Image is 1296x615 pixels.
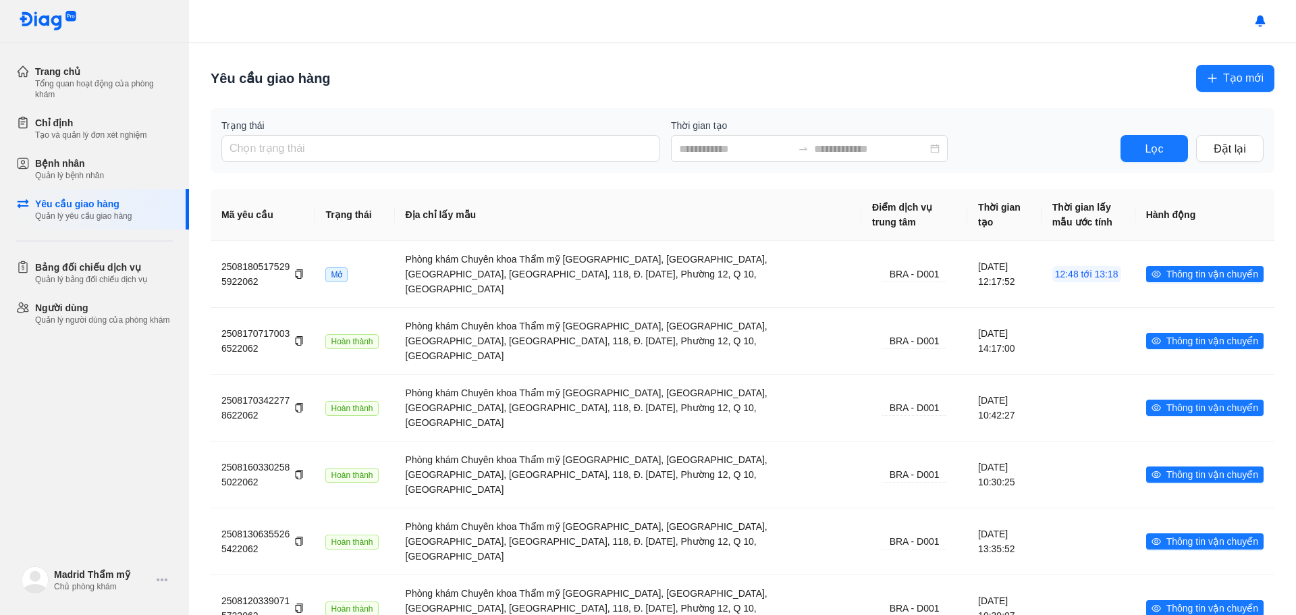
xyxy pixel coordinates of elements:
[1166,400,1258,415] span: Thông tin vận chuyển
[1042,189,1135,241] th: Thời gian lấy mẫu ước tính
[1146,333,1264,349] button: eyeThông tin vận chuyển
[294,537,304,546] span: copy
[315,189,394,241] th: Trạng thái
[1146,466,1264,483] button: eyeThông tin vận chuyển
[1152,269,1161,279] span: eye
[1166,467,1258,482] span: Thông tin vận chuyển
[22,566,49,593] img: logo
[35,157,104,170] div: Bệnh nhân
[54,568,151,581] div: Madrid Thẩm mỹ
[406,452,851,497] div: Phòng khám Chuyên khoa Thẩm mỹ [GEOGRAPHIC_DATA], [GEOGRAPHIC_DATA], [GEOGRAPHIC_DATA], [GEOGRAPH...
[35,78,173,100] div: Tổng quan hoạt động của phòng khám
[35,130,146,140] div: Tạo và quản lý đơn xét nghiệm
[35,261,148,274] div: Bảng đối chiếu dịch vụ
[35,197,132,211] div: Yêu cầu giao hàng
[221,393,304,423] div: 25081703422778622062
[1214,140,1246,157] span: Đặt lại
[1152,470,1161,479] span: eye
[967,241,1042,307] td: [DATE] 12:17:52
[406,252,851,296] div: Phòng khám Chuyên khoa Thẩm mỹ [GEOGRAPHIC_DATA], [GEOGRAPHIC_DATA], [GEOGRAPHIC_DATA], [GEOGRAPH...
[35,65,173,78] div: Trang chủ
[1145,140,1164,157] span: Lọc
[861,189,967,241] th: Điểm dịch vụ trung tâm
[1152,336,1161,346] span: eye
[19,11,77,32] img: logo
[1120,135,1188,162] button: Lọc
[294,269,304,279] span: copy
[294,336,304,346] span: copy
[35,274,148,285] div: Quản lý bảng đối chiếu dịch vụ
[882,267,946,282] div: BRA - D001
[1135,189,1274,241] th: Hành động
[1146,533,1264,550] button: eyeThông tin vận chuyển
[211,69,331,88] div: Yêu cầu giao hàng
[294,604,304,613] span: copy
[882,333,946,349] div: BRA - D001
[1166,534,1258,549] span: Thông tin vận chuyển
[1196,65,1274,92] button: plusTạo mới
[671,119,1110,132] label: Thời gian tạo
[882,467,946,483] div: BRA - D001
[211,189,315,241] th: Mã yêu cầu
[967,189,1042,241] th: Thời gian tạo
[221,460,304,489] div: 25081603302585022062
[798,143,809,154] span: swap-right
[294,470,304,479] span: copy
[1152,604,1161,613] span: eye
[967,307,1042,374] td: [DATE] 14:17:00
[35,116,146,130] div: Chỉ định
[1146,266,1264,282] button: eyeThông tin vận chuyển
[406,385,851,430] div: Phòng khám Chuyên khoa Thẩm mỹ [GEOGRAPHIC_DATA], [GEOGRAPHIC_DATA], [GEOGRAPHIC_DATA], [GEOGRAPH...
[221,119,660,132] label: Trạng thái
[1196,135,1264,162] button: Đặt lại
[1052,266,1121,282] span: 12:48 tới 13:18
[798,143,809,154] span: to
[221,527,304,556] div: 25081306355265422062
[406,319,851,363] div: Phòng khám Chuyên khoa Thẩm mỹ [GEOGRAPHIC_DATA], [GEOGRAPHIC_DATA], [GEOGRAPHIC_DATA], [GEOGRAPH...
[395,189,862,241] th: Địa chỉ lấy mẫu
[35,211,132,221] div: Quản lý yêu cầu giao hàng
[1166,267,1258,282] span: Thông tin vận chuyển
[325,401,378,416] span: Hoàn thành
[1223,70,1264,86] span: Tạo mới
[325,468,378,483] span: Hoàn thành
[1152,403,1161,412] span: eye
[967,441,1042,508] td: [DATE] 10:30:25
[325,267,348,282] span: Mở
[1146,400,1264,416] button: eyeThông tin vận chuyển
[1207,73,1218,84] span: plus
[35,301,169,315] div: Người dùng
[882,400,946,416] div: BRA - D001
[35,170,104,181] div: Quản lý bệnh nhân
[1166,333,1258,348] span: Thông tin vận chuyển
[406,519,851,564] div: Phòng khám Chuyên khoa Thẩm mỹ [GEOGRAPHIC_DATA], [GEOGRAPHIC_DATA], [GEOGRAPHIC_DATA], [GEOGRAPH...
[967,374,1042,441] td: [DATE] 10:42:27
[35,315,169,325] div: Quản lý người dùng của phòng khám
[221,259,304,289] div: 25081805175295922062
[967,508,1042,574] td: [DATE] 13:35:52
[882,534,946,550] div: BRA - D001
[54,581,151,592] div: Chủ phòng khám
[325,535,378,550] span: Hoàn thành
[325,334,378,349] span: Hoàn thành
[1152,537,1161,546] span: eye
[221,326,304,356] div: 25081707170036522062
[294,403,304,412] span: copy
